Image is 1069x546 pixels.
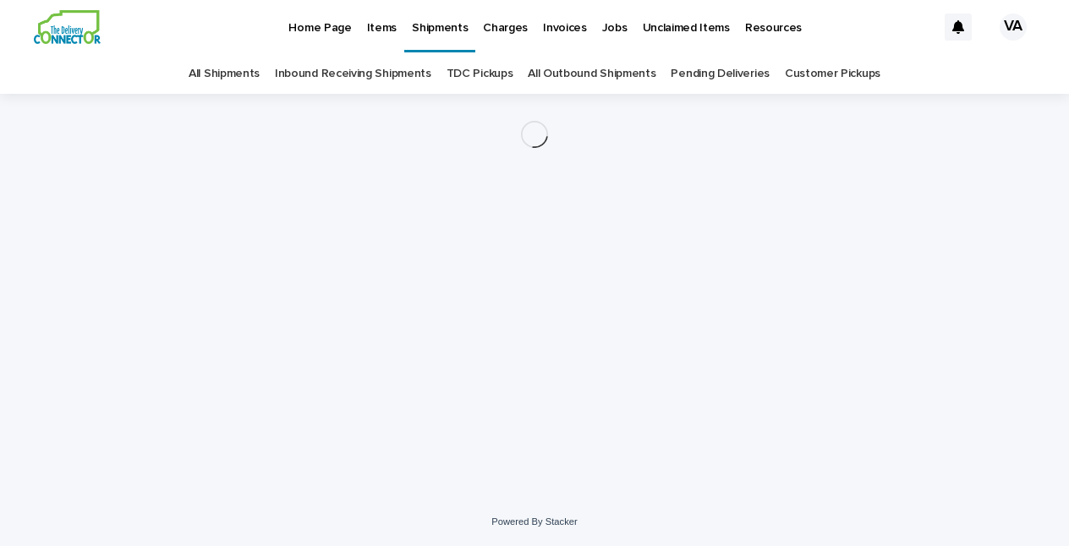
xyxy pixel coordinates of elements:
[189,54,260,94] a: All Shipments
[528,54,655,94] a: All Outbound Shipments
[671,54,769,94] a: Pending Deliveries
[785,54,880,94] a: Customer Pickups
[1000,14,1027,41] div: VA
[447,54,513,94] a: TDC Pickups
[491,516,577,527] a: Powered By Stacker
[34,10,101,44] img: aCWQmA6OSGG0Kwt8cj3c
[275,54,431,94] a: Inbound Receiving Shipments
